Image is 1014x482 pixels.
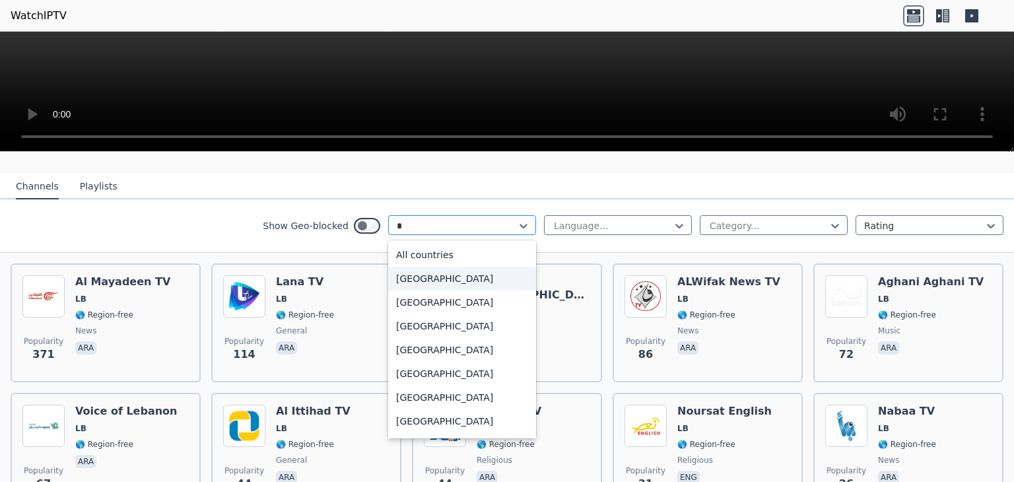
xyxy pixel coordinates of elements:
[626,336,665,347] span: Popularity
[276,423,287,434] span: LB
[24,336,63,347] span: Popularity
[677,341,698,355] p: ara
[75,294,86,304] span: LB
[827,336,866,347] span: Popularity
[827,465,866,476] span: Popularity
[224,336,264,347] span: Popularity
[425,465,465,476] span: Popularity
[233,347,255,362] span: 114
[878,405,936,418] h6: Nabaa TV
[276,341,297,355] p: ara
[11,8,67,24] a: WatchIPTV
[24,465,63,476] span: Popularity
[878,294,889,304] span: LB
[75,455,96,468] p: ara
[878,310,936,320] span: 🌎 Region-free
[878,423,889,434] span: LB
[276,326,307,336] span: general
[625,405,667,447] img: Noursat English
[677,310,735,320] span: 🌎 Region-free
[677,439,735,450] span: 🌎 Region-free
[22,275,65,318] img: Al Mayadeen TV
[263,219,349,232] label: Show Geo-blocked
[224,465,264,476] span: Popularity
[677,294,689,304] span: LB
[677,326,698,336] span: news
[878,341,899,355] p: ara
[825,275,867,318] img: Aghani Aghani TV
[878,439,936,450] span: 🌎 Region-free
[388,362,536,386] div: [GEOGRAPHIC_DATA]
[388,338,536,362] div: [GEOGRAPHIC_DATA]
[75,341,96,355] p: ara
[276,455,307,465] span: general
[276,294,287,304] span: LB
[477,455,512,465] span: religious
[75,310,133,320] span: 🌎 Region-free
[626,465,665,476] span: Popularity
[80,174,118,199] button: Playlists
[16,174,59,199] button: Channels
[75,423,86,434] span: LB
[677,275,780,289] h6: ALWifak News TV
[388,314,536,338] div: [GEOGRAPHIC_DATA]
[75,405,177,418] h6: Voice of Lebanon
[75,439,133,450] span: 🌎 Region-free
[677,423,689,434] span: LB
[223,275,265,318] img: Lana TV
[22,405,65,447] img: Voice of Lebanon
[878,326,900,336] span: music
[388,291,536,314] div: [GEOGRAPHIC_DATA]
[677,455,713,465] span: religious
[878,455,899,465] span: news
[839,347,854,362] span: 72
[276,310,334,320] span: 🌎 Region-free
[223,405,265,447] img: Al Ittihad TV
[388,243,536,267] div: All countries
[625,275,667,318] img: ALWifak News TV
[825,405,867,447] img: Nabaa TV
[276,439,334,450] span: 🌎 Region-free
[75,275,170,289] h6: Al Mayadeen TV
[276,275,334,289] h6: Lana TV
[388,267,536,291] div: [GEOGRAPHIC_DATA]
[32,347,54,362] span: 371
[388,433,536,457] div: [GEOGRAPHIC_DATA]
[388,386,536,409] div: [GEOGRAPHIC_DATA]
[388,409,536,433] div: [GEOGRAPHIC_DATA]
[276,405,351,418] h6: Al Ittihad TV
[677,405,772,418] h6: Noursat English
[477,439,535,450] span: 🌎 Region-free
[878,275,984,289] h6: Aghani Aghani TV
[75,326,96,336] span: news
[638,347,653,362] span: 86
